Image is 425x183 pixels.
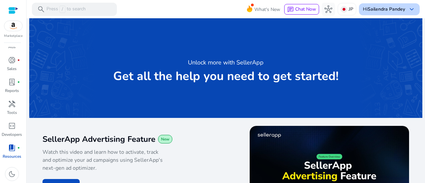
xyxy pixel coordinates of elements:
[8,100,16,108] span: handyman
[322,3,335,16] button: hub
[17,59,20,61] span: fiber_manual_record
[59,6,65,13] span: /
[188,58,264,67] h3: Unlock more with SellerApp
[295,6,316,12] span: Chat Now
[3,153,21,159] p: Resources
[8,122,16,130] span: code_blocks
[341,6,347,13] img: jp.svg
[46,6,86,13] p: Press to search
[7,110,17,116] p: Tools
[42,134,155,144] span: SellerApp Advertising Feature
[368,6,405,12] b: Sailendra Pandey
[8,144,16,152] span: book_4
[287,6,294,13] span: chat
[42,148,165,172] p: Watch this video and learn how to activate, track and optimize your ad campaigns using SellerApp'...
[161,137,169,142] span: New
[408,5,416,13] span: keyboard_arrow_down
[113,70,339,83] p: Get all the help you need to get started!
[284,4,319,15] button: chatChat Now
[7,66,17,72] p: Sales
[17,146,20,149] span: fiber_manual_record
[8,56,16,64] span: donut_small
[324,5,332,13] span: hub
[4,34,23,39] p: Marketplace
[37,5,45,13] span: search
[8,44,16,50] p: Ads
[8,170,16,178] span: dark_mode
[349,3,353,15] p: JP
[4,21,22,31] img: amazon.svg
[254,4,280,15] span: What's New
[363,7,405,12] p: Hi
[5,88,19,94] p: Reports
[17,81,20,83] span: fiber_manual_record
[8,78,16,86] span: lab_profile
[2,132,22,137] p: Developers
